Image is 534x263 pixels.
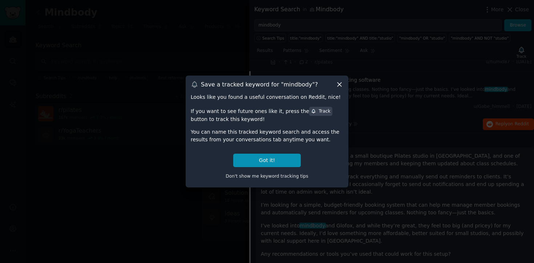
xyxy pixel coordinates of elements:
[191,93,343,101] div: Looks like you found a useful conversation on Reddit, nice!
[191,128,343,143] div: You can name this tracked keyword search and access the results from your conversations tab anyti...
[226,174,308,179] span: Don't show me keyword tracking tips
[311,108,330,115] div: Track
[233,154,301,167] button: Got it!
[191,106,343,123] div: If you want to see future ones like it, press the button to track this keyword!
[201,81,318,88] h3: Save a tracked keyword for " mindbody "?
